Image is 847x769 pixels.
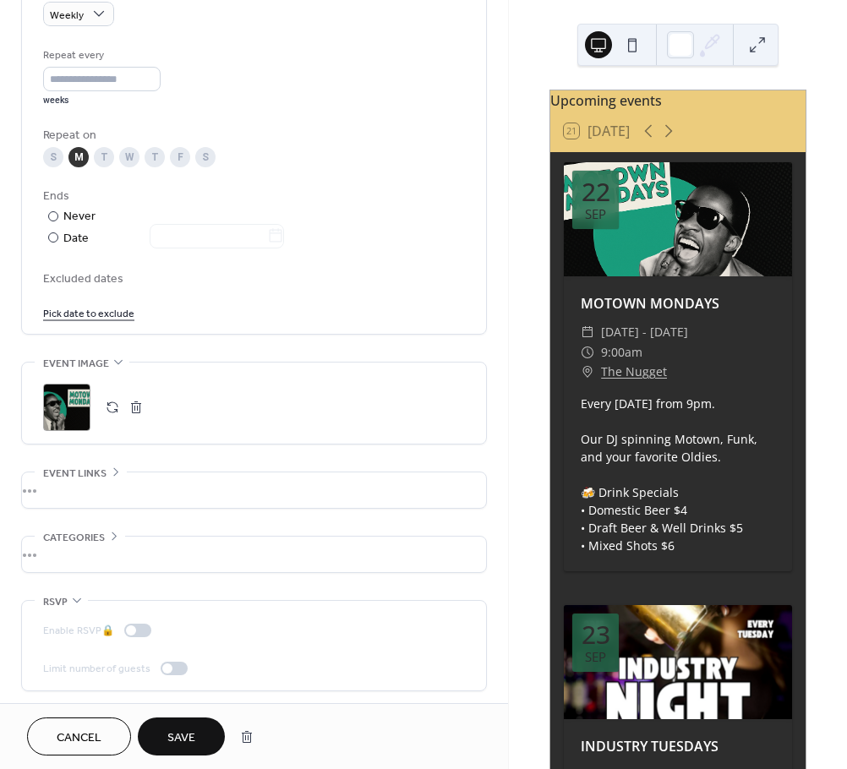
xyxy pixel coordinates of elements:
div: Sep [585,208,606,221]
div: W [119,147,139,167]
span: Excluded dates [43,270,465,287]
div: Ends [43,188,462,205]
div: ••• [22,472,486,508]
div: Date [63,229,284,248]
span: Weekly [50,5,84,25]
div: 22 [582,179,610,205]
div: Repeat on [43,127,462,145]
div: Every [DATE] from 9pm. Our DJ spinning Motown, Funk, and your favorite Oldies. 🍻 Drink Specials •... [564,395,792,554]
div: 23 [582,622,610,647]
span: Event links [43,465,107,483]
div: Limit number of guests [43,660,150,678]
div: Upcoming events [550,90,806,111]
span: Save [167,729,195,747]
button: Save [138,717,225,755]
div: INDUSTRY TUESDAYS [564,736,792,756]
div: S [43,147,63,167]
span: [DATE] - [DATE] [601,322,688,342]
span: Cancel [57,729,101,747]
div: T [94,147,114,167]
div: Sep [585,651,606,663]
span: RSVP [43,593,68,611]
button: Cancel [27,717,131,755]
span: Pick date to exclude [43,304,134,322]
div: weeks [43,95,161,106]
div: M [68,147,89,167]
div: ​ [581,342,594,363]
a: The Nugget [601,362,667,382]
div: Repeat every [43,46,157,64]
div: S [195,147,216,167]
div: MOTOWN MONDAYS [564,293,792,314]
div: ; [43,384,90,431]
div: ​ [581,322,594,342]
span: Event image [43,355,109,373]
div: ••• [22,537,486,572]
div: F [170,147,190,167]
div: Never [63,208,96,226]
div: T [145,147,165,167]
span: 9:00am [601,342,642,363]
span: Categories [43,529,105,547]
div: ​ [581,362,594,382]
